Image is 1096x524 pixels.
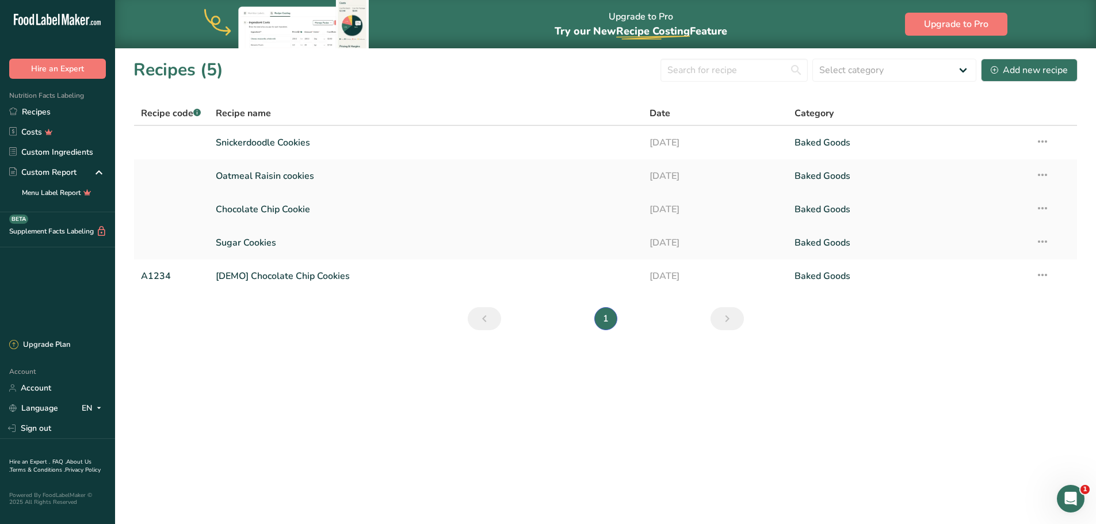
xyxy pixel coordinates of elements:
img: [Free Webinar] What's wrong with this Label? [12,326,218,407]
div: Hire an Expert Services [17,239,213,260]
a: About Us . [9,458,91,474]
img: logo [23,25,114,37]
span: Messages [67,388,106,396]
a: Baked Goods [795,164,1022,188]
div: Hire an Expert Services [17,293,213,315]
button: Search for help [17,178,213,201]
div: Upgrade to Pro [555,1,727,48]
a: [DATE] [650,164,781,188]
a: Privacy Policy [65,466,101,474]
button: News [173,359,230,405]
div: How Subscription Upgrades Work on [DOMAIN_NAME] [17,205,213,239]
span: Home [16,388,41,396]
a: Sugar Cookies [216,231,636,255]
div: Send us a message [24,145,192,157]
a: [DEMO] Chocolate Chip Cookies [216,264,636,288]
span: Recipe name [216,106,271,120]
span: Date [650,106,670,120]
a: Snickerdoodle Cookies [216,131,636,155]
button: Upgrade to Pro [905,13,1007,36]
img: Profile image for Reem [181,18,204,41]
button: Help [115,359,173,405]
iframe: Intercom live chat [1057,485,1084,512]
a: Hire an Expert . [9,458,50,466]
a: [DATE] [650,264,781,288]
a: Baked Goods [795,231,1022,255]
div: Add new recipe [991,63,1068,77]
a: Baked Goods [795,264,1022,288]
span: Try our New Feature [555,24,727,38]
button: Hire an Expert [9,59,106,79]
span: News [190,388,212,396]
div: Powered By FoodLabelMaker © 2025 All Rights Reserved [9,492,106,506]
div: Hire an Expert Services [24,298,193,310]
h1: Recipes (5) [133,57,223,83]
a: FAQ . [52,458,66,466]
p: Hi [PERSON_NAME] [23,82,207,101]
a: Baked Goods [795,197,1022,221]
div: How Subscription Upgrades Work on [DOMAIN_NAME] [24,210,193,234]
div: How to Print Your Labels & Choose the Right Printer [24,265,193,289]
img: Profile image for Rachelle [137,18,160,41]
span: Search for help [24,183,93,196]
img: Profile image for Aya [159,18,182,41]
a: Next page [711,307,744,330]
span: Help [135,388,153,396]
div: Upgrade Plan [9,339,70,351]
div: EN [82,401,106,415]
a: [DATE] [650,231,781,255]
span: Recipe code [141,107,201,120]
span: Recipe Costing [616,24,690,38]
a: [DATE] [650,131,781,155]
a: [DATE] [650,197,781,221]
a: Chocolate Chip Cookie [216,197,636,221]
span: Upgrade to Pro [924,17,988,31]
div: How to Print Your Labels & Choose the Right Printer [17,260,213,293]
span: 1 [1080,485,1090,494]
button: Add new recipe [981,59,1078,82]
div: Hire an Expert Services [24,243,193,255]
input: Search for recipe [660,59,808,82]
div: BETA [9,215,28,224]
div: [Free Webinar] What's wrong with this Label? [12,326,219,471]
a: Baked Goods [795,131,1022,155]
span: Category [795,106,834,120]
div: Send us a message [12,135,219,167]
a: Previous page [468,307,501,330]
p: How can we help? [23,101,207,121]
div: Custom Report [9,166,77,178]
a: Language [9,398,58,418]
a: A1234 [141,264,202,288]
button: Messages [58,359,115,405]
a: Terms & Conditions . [10,466,65,474]
a: Oatmeal Raisin cookies [216,164,636,188]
